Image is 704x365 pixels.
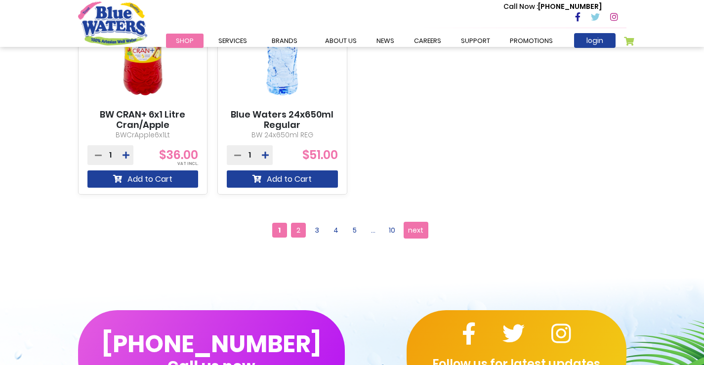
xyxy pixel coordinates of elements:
span: next [408,223,423,238]
a: 10 [385,223,400,238]
p: [PHONE_NUMBER] [503,1,602,12]
a: next [404,222,428,239]
a: News [367,34,404,48]
a: careers [404,34,451,48]
a: support [451,34,500,48]
span: 1 [272,223,287,238]
a: Blue Waters 24x650ml Regular [227,109,338,130]
a: 4 [329,223,343,238]
a: 5 [347,223,362,238]
span: Call Now : [503,1,538,11]
span: Services [218,36,247,45]
span: $36.00 [159,147,198,163]
a: login [574,33,616,48]
span: $51.00 [302,147,338,163]
span: Shop [176,36,194,45]
a: Promotions [500,34,563,48]
p: BW 24x650ml REG [227,130,338,140]
p: BWCrApple6x1Lt [87,130,199,140]
button: Add to Cart [227,170,338,188]
button: Add to Cart [87,170,199,188]
a: 3 [310,223,325,238]
a: about us [315,34,367,48]
span: Brands [272,36,297,45]
a: ... [366,223,381,238]
a: store logo [78,1,147,45]
a: BW CRAN+ 6x1 Litre Cran/Apple [87,109,199,130]
a: 2 [291,223,306,238]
